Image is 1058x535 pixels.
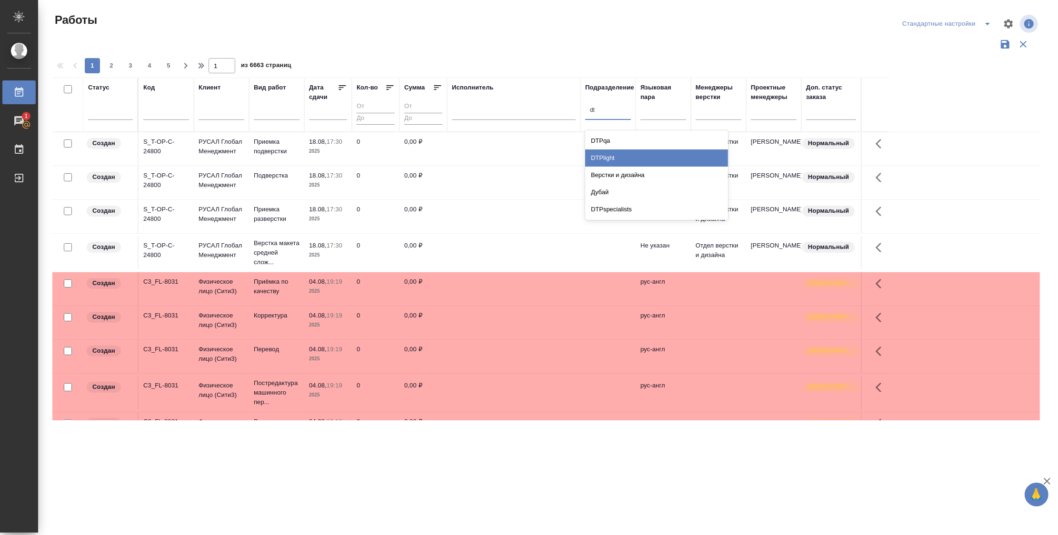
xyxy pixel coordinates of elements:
p: Редактура [254,417,299,426]
td: 0 [352,376,399,409]
span: 5 [161,61,176,70]
div: Менеджеры верстки [696,83,741,102]
div: DTPspecialists [585,201,728,218]
p: 19:19 [327,346,342,353]
span: из 6663 страниц [241,59,291,73]
p: 2025 [309,320,347,330]
div: Доп. статус заказа [806,83,856,102]
div: Заказ еще не согласован с клиентом, искать исполнителей рано [86,137,133,150]
p: 2025 [309,180,347,190]
td: 0 [352,272,399,306]
p: 04.08, [309,418,327,425]
p: Создан [92,242,115,252]
td: 0,00 ₽ [399,272,447,306]
td: Не указан [636,236,691,269]
div: S_T-OP-C-24800 [143,241,189,260]
p: 17:30 [327,172,342,179]
p: 2025 [309,147,347,156]
p: 04.08, [309,382,327,389]
button: Здесь прячутся важные кнопки [870,132,893,155]
input: От [404,101,442,113]
td: 0,00 ₽ [399,306,447,339]
p: 2025 [309,214,347,224]
td: 0 [352,132,399,166]
p: 2025 [309,287,347,296]
span: Работы [52,12,97,28]
input: До [404,113,442,125]
div: S_T-OP-C-24800 [143,205,189,224]
p: [DEMOGRAPHIC_DATA] [808,382,856,392]
div: split button [900,16,997,31]
input: От [357,101,395,113]
div: C3_FL-8031 [143,277,189,287]
div: Заказ еще не согласован с клиентом, искать исполнителей рано [86,417,133,430]
td: 0,00 ₽ [399,340,447,373]
button: 3 [123,58,138,73]
td: [PERSON_NAME] [746,166,801,199]
p: 17:30 [327,242,342,249]
button: Здесь прячутся важные кнопки [870,306,893,329]
div: Статус [88,83,110,92]
p: 2025 [309,354,347,364]
div: Заказ еще не согласован с клиентом, искать исполнителей рано [86,311,133,324]
td: [PERSON_NAME] [746,236,801,269]
td: [PERSON_NAME] [746,200,801,233]
p: Создан [92,206,115,216]
p: 17:30 [327,138,342,145]
p: Приемка разверстки [254,205,299,224]
td: 0,00 ₽ [399,166,447,199]
p: 18.08, [309,138,327,145]
div: C3_FL-8031 [143,311,189,320]
td: 0,00 ₽ [399,376,447,409]
td: 0 [352,306,399,339]
div: C3_FL-8031 [143,345,189,354]
td: 0,00 ₽ [399,236,447,269]
button: Здесь прячутся важные кнопки [870,272,893,295]
p: Нормальный [808,242,849,252]
div: Дубай [585,184,728,201]
p: Нормальный [808,172,849,182]
div: Языковая пара [640,83,686,102]
div: C3_FL-8031 [143,417,189,426]
p: Нормальный [808,206,849,216]
button: Здесь прячутся важные кнопки [870,236,893,259]
p: Физическое лицо (Сити3) [199,381,244,400]
p: [DEMOGRAPHIC_DATA] [808,346,856,356]
button: 2 [104,58,119,73]
td: рус-англ [636,306,691,339]
div: DTPqa [585,132,728,149]
div: C3_FL-8031 [143,381,189,390]
div: Проектные менеджеры [751,83,797,102]
div: Подразделение [585,83,634,92]
div: Заказ еще не согласован с клиентом, искать исполнителей рано [86,277,133,290]
p: [DEMOGRAPHIC_DATA] [808,278,856,288]
p: Физическое лицо (Сити3) [199,277,244,296]
div: Клиент [199,83,220,92]
p: 19:19 [327,418,342,425]
p: Приёмка по качеству [254,277,299,296]
p: Создан [92,139,115,148]
div: S_T-OP-C-24800 [143,137,189,156]
p: 19:19 [327,382,342,389]
p: 18.08, [309,242,327,249]
div: Заказ еще не согласован с клиентом, искать исполнителей рано [86,381,133,394]
button: Здесь прячутся важные кнопки [870,376,893,399]
div: Заказ еще не согласован с клиентом, искать исполнителей рано [86,171,133,184]
div: Кол-во [357,83,378,92]
p: Корректура [254,311,299,320]
p: Физическое лицо (Сити3) [199,417,244,436]
button: Здесь прячутся важные кнопки [870,166,893,189]
p: Создан [92,346,115,356]
button: 5 [161,58,176,73]
div: DTPlight [585,149,728,167]
td: рус-англ [636,376,691,409]
span: 1 [19,111,33,121]
td: рус-англ [636,272,691,306]
p: 04.08, [309,278,327,285]
p: Создан [92,418,115,428]
p: РУСАЛ Глобал Менеджмент [199,137,244,156]
span: Настроить таблицу [997,12,1020,35]
td: 0 [352,412,399,446]
p: Верстка макета средней слож... [254,238,299,267]
p: 17:30 [327,206,342,213]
